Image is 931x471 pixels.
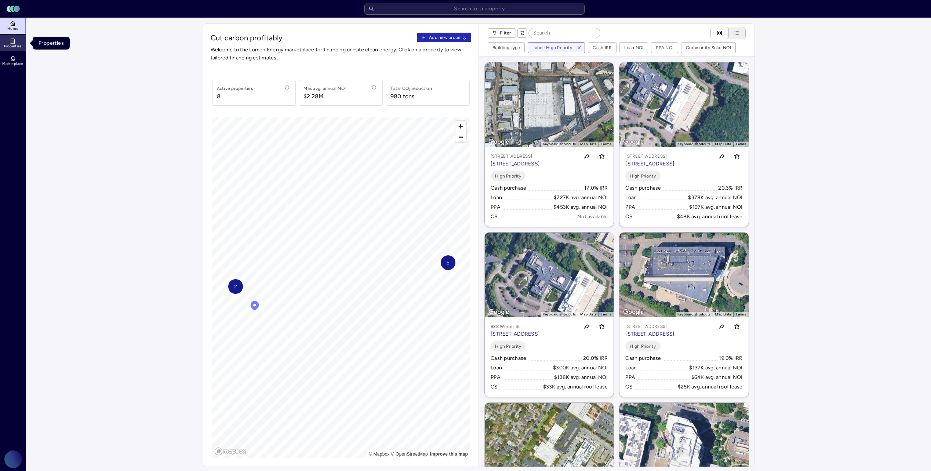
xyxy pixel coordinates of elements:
[677,213,743,221] div: $48K avg. annual roof lease
[625,354,661,362] div: Cash purchase
[211,33,414,43] span: Cut carbon profitably
[620,43,648,53] button: Loan NOI
[528,43,574,53] button: Label: High Priority
[500,29,511,37] span: Filter
[583,354,608,362] div: 20.0% IRR
[217,85,253,92] div: Active properties
[491,153,540,160] p: [STREET_ADDRESS]
[625,160,674,168] p: [STREET_ADDRESS]
[691,373,743,381] div: $64K avg. annual NOI
[417,33,471,42] button: Add new property
[228,279,243,294] div: Map marker
[491,383,498,391] div: CS
[553,203,608,211] div: $453K avg. annual NOI
[719,354,742,362] div: 19.0% IRR
[625,203,635,211] div: PPA
[688,194,742,202] div: $378K avg. annual NOI
[625,364,637,372] div: Loan
[577,213,608,221] div: Not available
[390,92,414,101] div: 980 tons
[625,153,674,160] p: [STREET_ADDRESS]
[491,354,526,362] div: Cash purchase
[625,184,661,192] div: Cash purchase
[491,203,500,211] div: PPA
[211,46,472,62] span: Welcome to the Lumen Energy marketplace for financing on-site clean energy. Click on a property t...
[532,44,572,51] div: Label: High Priority
[630,172,656,180] span: High Priority
[588,43,616,53] button: Cash IRR
[4,44,22,48] span: Properties
[624,44,643,51] div: Loan NOI
[492,44,520,51] div: Building type
[596,150,608,162] button: Toggle favorite
[710,27,729,39] button: Cards view
[217,92,253,101] span: 8
[630,343,656,350] span: High Priority
[485,233,614,397] a: Map828 Winter St[STREET_ADDRESS]Toggle favoriteHigh PriorityCash purchase20.0% IRRLoan$300K avg. ...
[430,452,468,457] a: Map feedback
[303,92,346,101] span: $2.28M
[33,37,70,50] div: Properties
[596,321,608,332] button: Toggle favorite
[212,117,470,458] canvas: Map
[369,452,390,457] a: Mapbox
[455,132,466,142] button: Zoom out
[364,3,585,15] input: Search for a property
[689,364,742,372] div: $137K avg. annual NOI
[249,300,260,313] div: Map marker
[234,282,237,291] span: 2
[543,383,608,391] div: $33K avg. annual roof lease
[625,194,637,202] div: Loan
[731,321,743,332] button: Toggle favorite
[651,43,678,53] button: PPA NOI
[625,213,633,221] div: CS
[553,364,608,372] div: $300K avg. annual NOI
[593,44,612,51] div: Cash IRR
[656,44,673,51] div: PPA NOI
[529,28,600,38] input: Search
[491,364,502,372] div: Loan
[485,62,614,227] a: Map[STREET_ADDRESS][STREET_ADDRESS]Toggle favoriteHigh PriorityCash purchase17.0% IRRLoan$727K av...
[491,160,540,168] p: [STREET_ADDRESS]
[7,26,18,31] span: Home
[390,85,432,92] div: Total CO₂ reduction
[2,62,23,66] span: Marketplace
[625,383,633,391] div: CS
[619,62,748,227] a: Map[STREET_ADDRESS][STREET_ADDRESS]Toggle favoriteHigh PriorityCash purchase20.3% IRRLoan$378K av...
[584,184,608,192] div: 17.0% IRR
[441,255,455,270] div: Map marker
[495,172,521,180] span: High Priority
[689,203,742,211] div: $197K avg. annual NOI
[303,85,346,92] div: Max avg. annual NOI
[495,343,521,350] span: High Priority
[488,28,516,38] button: Filter
[625,373,635,381] div: PPA
[214,447,247,456] a: Mapbox logo
[619,233,748,397] a: Map[STREET_ADDRESS][STREET_ADDRESS]Toggle favoriteHigh PriorityCash purchase19.0% IRRLoan$137K av...
[491,194,502,202] div: Loan
[625,330,674,338] p: [STREET_ADDRESS]
[721,27,746,39] button: List view
[491,213,498,221] div: CS
[718,184,742,192] div: 20.3% IRR
[554,373,608,381] div: $138K avg. annual NOI
[491,323,540,330] p: 828 Winter St
[731,150,743,162] button: Toggle favorite
[455,121,466,132] button: Zoom in
[554,194,608,202] div: $727K avg. annual NOI
[625,323,674,330] p: [STREET_ADDRESS]
[686,44,731,51] div: Community Solar NOI
[391,452,428,457] a: OpenStreetMap
[491,184,526,192] div: Cash purchase
[681,43,735,53] button: Community Solar NOI
[429,34,466,41] span: Add new property
[446,259,449,267] span: 5
[491,330,540,338] p: [STREET_ADDRESS]
[491,373,500,381] div: PPA
[488,43,524,53] button: Building type
[678,383,743,391] div: $25K avg. annual roof lease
